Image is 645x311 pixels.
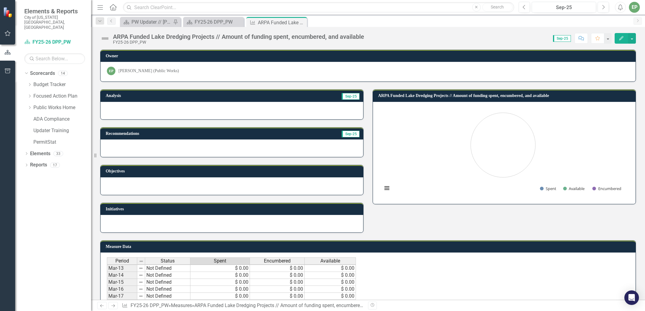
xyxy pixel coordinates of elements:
[250,265,305,272] td: $ 0.00
[305,272,356,279] td: $ 0.00
[106,244,633,249] h3: Measure Data
[378,93,633,98] h3: ARPA Funded Lake Dredging Projects // Amount of funding spent, encumbered, and available
[138,266,143,271] img: 8DAGhfEEPCf229AAAAAElFTkSuQmCC
[258,19,305,26] div: ARPA Funded Lake Dredging Projects // Amount of funding spent, encumbered, and available
[382,184,391,192] button: View chart menu, Chart
[250,286,305,293] td: $ 0.00
[190,265,250,272] td: $ 0.00
[145,265,190,272] td: Not Defined
[195,18,242,26] div: FY25-26 DPP_PW
[546,186,556,191] text: Spent
[107,272,137,279] td: Mar-14
[113,33,364,40] div: ARPA Funded Lake Dredging Projects // Amount of funding spent, encumbered, and available
[532,2,596,13] button: Sep-25
[629,2,640,13] button: EP
[250,272,305,279] td: $ 0.00
[33,93,91,100] a: Focused Action Plan
[161,258,175,264] span: Status
[3,7,14,18] img: ClearPoint Strategy
[250,279,305,286] td: $ 0.00
[131,18,172,26] div: PW Updater // [PERSON_NAME]
[553,35,571,42] span: Sep-25
[107,286,137,293] td: Mar-16
[113,40,364,45] div: FY25-26 DPP_PW
[145,286,190,293] td: Not Defined
[540,186,556,191] button: Show Spent
[107,265,137,272] td: Mar-13
[24,15,85,30] small: City of [US_STATE][GEOGRAPHIC_DATA], [GEOGRAPHIC_DATA]
[106,93,221,98] h3: Analysis
[33,116,91,123] a: ADA Compliance
[106,169,360,173] h3: Objectives
[563,186,585,191] button: Show Available
[106,131,270,136] h3: Recommendations
[305,293,356,300] td: $ 0.00
[118,68,179,74] div: [PERSON_NAME] (Public Works)
[122,302,363,309] div: » »
[145,293,190,300] td: Not Defined
[190,272,250,279] td: $ 0.00
[214,258,226,264] span: Spent
[379,107,627,198] svg: Interactive chart
[534,4,594,11] div: Sep-25
[264,258,291,264] span: Encumbered
[138,273,143,278] img: 8DAGhfEEPCf229AAAAAElFTkSuQmCC
[482,3,513,12] button: Search
[33,139,91,146] a: PermitStat
[33,81,91,88] a: Budget Tracker
[131,303,169,308] a: FY25-26 DPP_PW
[598,186,621,191] text: Encumbered
[592,186,621,191] button: Show Encumbered
[139,259,144,264] img: 8DAGhfEEPCf229AAAAAElFTkSuQmCC
[24,8,85,15] span: Elements & Reports
[491,5,504,9] span: Search
[100,34,110,43] img: Not Defined
[50,162,60,168] div: 17
[320,258,340,264] span: Available
[305,279,356,286] td: $ 0.00
[33,104,91,111] a: Public Works Home
[30,70,55,77] a: Scorecards
[107,279,137,286] td: Mar-15
[569,186,585,191] text: Available
[123,2,514,13] input: Search ClearPoint...
[106,207,360,211] h3: Initiatives
[138,280,143,285] img: 8DAGhfEEPCf229AAAAAElFTkSuQmCC
[30,150,50,157] a: Elements
[190,279,250,286] td: $ 0.00
[194,303,394,308] div: ARPA Funded Lake Dredging Projects // Amount of funding spent, encumbered, and available
[145,279,190,286] td: Not Defined
[305,265,356,272] td: $ 0.00
[342,131,360,137] span: Sep-25
[624,290,639,305] div: Open Intercom Messenger
[30,162,47,169] a: Reports
[138,294,143,299] img: 8DAGhfEEPCf229AAAAAElFTkSuQmCC
[138,287,143,292] img: 8DAGhfEEPCf229AAAAAElFTkSuQmCC
[24,39,85,46] a: FY25-26 DPP_PW
[342,93,360,100] span: Sep-25
[107,293,137,300] td: Mar-17
[53,151,63,156] div: 33
[171,303,192,308] a: Measures
[145,272,190,279] td: Not Defined
[250,293,305,300] td: $ 0.00
[58,71,68,76] div: 14
[190,293,250,300] td: $ 0.00
[107,67,115,75] div: EP
[190,286,250,293] td: $ 0.00
[305,286,356,293] td: $ 0.00
[106,54,633,58] h3: Owner
[185,18,242,26] a: FY25-26 DPP_PW
[33,127,91,134] a: Updater Training
[379,107,629,198] div: Chart. Highcharts interactive chart.
[121,18,172,26] a: PW Updater // [PERSON_NAME]
[24,53,85,64] input: Search Below...
[115,258,129,264] span: Period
